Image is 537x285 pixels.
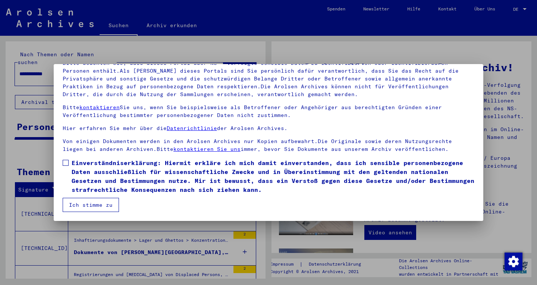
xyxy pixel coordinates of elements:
span: Einverständniserklärung: Hiermit erkläre ich mich damit einverstanden, dass ich sensible personen... [72,158,474,194]
p: Bitte Sie uns, wenn Sie beispielsweise als Betroffener oder Angehöriger aus berechtigten Gründen ... [63,104,474,119]
p: Bitte beachten Sie, dass dieses Portal über NS - Verfolgte sensible Daten zu identifizierten oder... [63,59,474,98]
button: Ich stimme zu [63,198,119,212]
p: Von einigen Dokumenten werden in den Arolsen Archives nur Kopien aufbewahrt.Die Originale sowie d... [63,137,474,153]
p: Hier erfahren Sie mehr über die der Arolsen Archives. [63,124,474,132]
div: Zustimmung ändern [504,252,522,270]
a: kontaktieren [79,104,120,111]
a: Datenrichtlinie [167,125,217,132]
a: kontaktieren Sie uns [173,146,241,152]
img: Zustimmung ändern [505,253,522,270]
